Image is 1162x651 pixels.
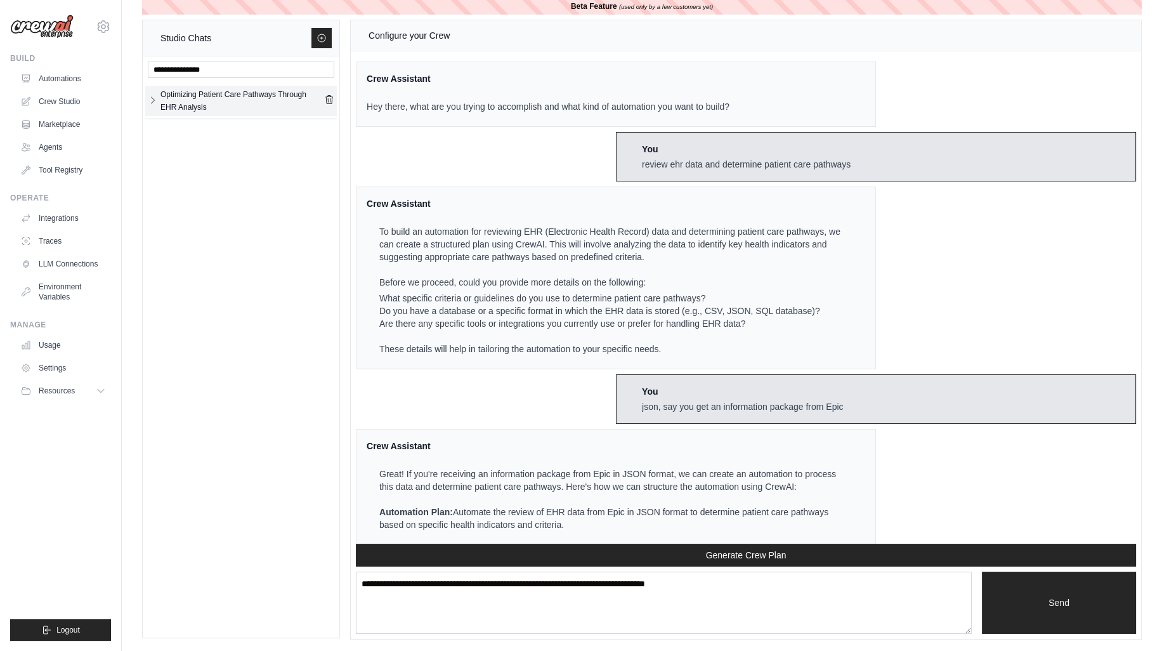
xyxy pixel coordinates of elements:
b: Beta Feature [571,2,617,11]
a: Agents [15,137,111,157]
p: Automate the review of EHR data from Epic in JSON format to determine patient care pathways based... [379,506,850,531]
p: Great! If you're receiving an information package from Epic in JSON format, we can create an auto... [379,468,850,493]
a: Marketplace [15,114,111,135]
div: You [642,385,844,398]
div: Studio Chats [160,30,211,46]
a: Settings [15,358,111,378]
a: LLM Connections [15,254,111,274]
div: Manage [10,320,111,330]
button: Resources [15,381,111,401]
p: To build an automation for reviewing EHR (Electronic Health Record) data and determining patient ... [379,225,850,263]
div: Build [10,53,111,63]
a: Usage [15,335,111,355]
div: Crew Assistant [367,72,729,85]
div: Configure your Crew [369,28,450,43]
div: json, say you get an information package from Epic [642,400,844,413]
span: Logout [56,625,80,635]
a: Traces [15,231,111,251]
button: Generate Crew Plan [356,544,1136,567]
p: Before we proceed, could you provide more details on the following: [379,276,850,289]
div: You [642,143,851,155]
div: Crew Assistant [367,197,850,210]
a: Environment Variables [15,277,111,307]
p: Hey there, what are you trying to accomplish and what kind of automation you want to build? [367,100,729,113]
span: Resources [39,386,75,396]
a: Optimizing Patient Care Pathways Through EHR Analysis [158,88,324,114]
a: Crew Studio [15,91,111,112]
div: Optimizing Patient Care Pathways Through EHR Analysis [160,88,324,114]
button: Send [982,572,1136,634]
i: (used only by a few customers yet) [619,3,713,10]
a: Tool Registry [15,160,111,180]
button: Logout [10,619,111,641]
li: Are there any specific tools or integrations you currently use or prefer for handling EHR data? [379,317,850,330]
li: Do you have a database or a specific format in which the EHR data is stored (e.g., CSV, JSON, SQL... [379,305,850,317]
p: These details will help in tailoring the automation to your specific needs. [379,343,850,355]
strong: Automation Plan: [379,507,453,517]
li: What specific criteria or guidelines do you use to determine patient care pathways? [379,292,850,305]
div: Operate [10,193,111,203]
a: Integrations [15,208,111,228]
div: Crew Assistant [367,440,850,452]
img: Logo [10,15,74,39]
a: Automations [15,69,111,89]
div: review ehr data and determine patient care pathways [642,158,851,171]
